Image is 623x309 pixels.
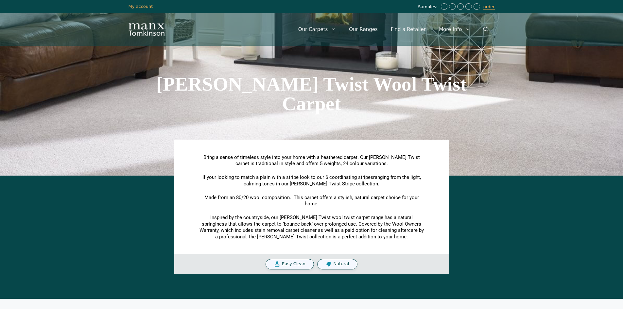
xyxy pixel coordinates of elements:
span: Samples: [418,4,439,10]
p: Bring a sense of timeless style into your home with a heathered carpet. Our [PERSON_NAME] Twist c... [199,154,424,167]
a: My account [129,4,153,9]
span: Easy Clean [282,261,305,267]
a: Find a Retailer [384,20,432,39]
a: Our Ranges [342,20,384,39]
a: More Info [432,20,476,39]
p: If your looking to match a plain with a stripe look to our 6 coordinating stripes [199,174,424,187]
img: Manx Tomkinson [129,23,164,36]
p: Inspired by the countryside, our [PERSON_NAME] Twist wool twist carpet range has a natural spring... [199,215,424,240]
h1: [PERSON_NAME] Twist Wool Twist Carpet [129,74,495,113]
a: order [483,4,495,9]
span: ranging from the light, calming tones in our [PERSON_NAME] Twist Stripe collection. [244,174,421,187]
a: Open Search Bar [477,20,495,39]
nav: Primary [292,20,495,39]
a: Our Carpets [292,20,343,39]
p: Made from an 80/20 wool composition. This carpet offers a stylish, natural carpet choice for your... [199,195,424,207]
span: Natural [333,261,349,267]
